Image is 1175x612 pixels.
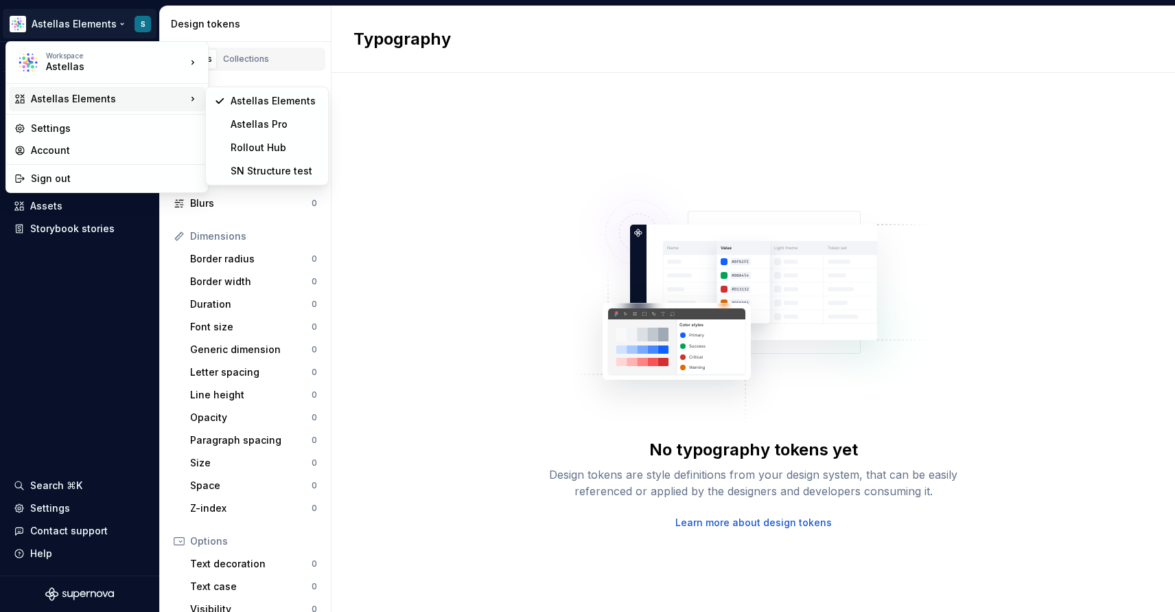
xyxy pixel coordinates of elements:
[231,117,320,131] div: Astellas Pro
[16,50,40,75] img: b2369ad3-f38c-46c1-b2a2-f2452fdbdcd2.png
[46,60,163,73] div: Astellas
[46,52,186,60] div: Workspace
[31,172,200,185] div: Sign out
[31,92,186,106] div: Astellas Elements
[231,164,320,178] div: SN Structure test
[31,122,200,135] div: Settings
[231,94,320,108] div: Astellas Elements
[231,141,320,155] div: Rollout Hub
[31,144,200,157] div: Account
